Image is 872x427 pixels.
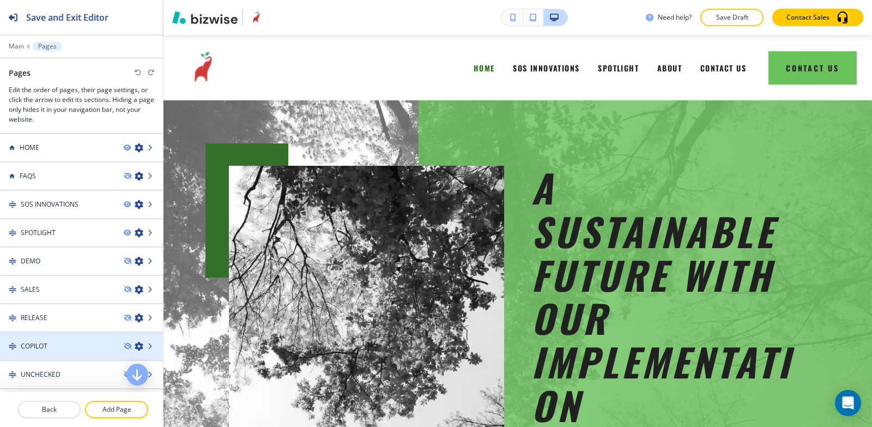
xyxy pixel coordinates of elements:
[786,13,829,22] p: Contact Sales
[180,45,226,91] img: PPE Plant
[21,341,47,351] h4: COPILOT
[474,62,495,74] span: HOME
[9,201,16,208] img: Drag
[835,390,861,416] div: Open Intercom Messenger
[33,42,62,51] button: Pages
[700,62,746,74] span: CONTACT US
[21,285,40,294] h4: SALES
[172,11,238,24] img: Bizwise Logo
[658,13,692,22] h3: Need help?
[9,314,16,322] img: Drag
[86,405,147,414] p: Add Page
[19,405,80,414] p: Back
[598,62,639,74] span: SPOTLIGHT
[26,11,108,24] h2: Save and Exit Editor
[700,9,764,26] button: Save Draft
[714,13,749,22] p: Save Draft
[513,62,579,74] span: SOS INNOVATIONS
[9,371,16,378] img: Drag
[20,171,36,181] h4: FAQS
[9,43,24,50] button: Main
[657,62,682,74] span: ABOUT
[772,9,863,26] button: Contact Sales
[9,257,16,265] img: Drag
[9,342,16,350] img: Drag
[85,401,148,418] button: Add Page
[21,313,47,323] h4: RELEASE
[21,228,56,238] h4: SPOTLIGHT
[17,401,81,418] button: Back
[9,229,16,237] img: Drag
[768,51,857,85] button: Contact Us
[9,67,31,79] h2: Pages
[21,256,40,266] h4: DEMO
[9,85,154,124] h3: Edit the order of pages, their page settings, or click the arrow to edit its sections. Hiding a p...
[38,43,57,50] p: Pages
[21,370,60,380] h4: UNCHECKED
[9,286,16,293] img: Drag
[21,200,78,209] h4: SOS INNOVATIONS
[20,143,39,153] h4: HOME
[247,9,265,26] img: Your Logo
